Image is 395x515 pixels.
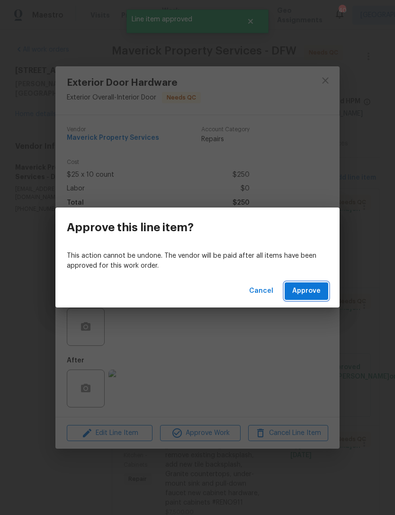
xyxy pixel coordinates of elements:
span: Cancel [249,285,273,297]
span: Approve [292,285,321,297]
button: Approve [285,282,328,300]
button: Cancel [245,282,277,300]
p: This action cannot be undone. The vendor will be paid after all items have been approved for this... [67,251,328,271]
h3: Approve this line item? [67,221,194,234]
